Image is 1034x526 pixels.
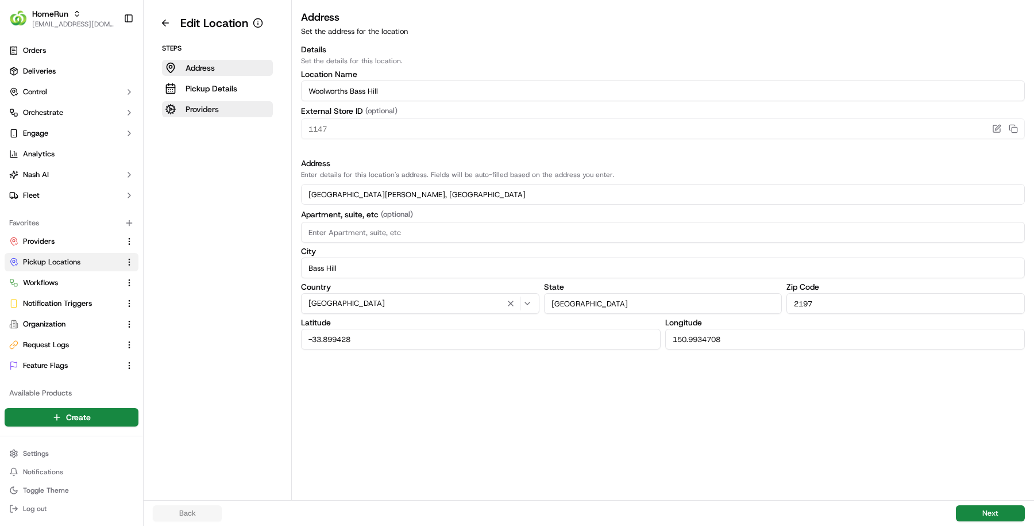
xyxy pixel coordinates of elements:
[7,252,92,272] a: 📗Knowledge Base
[9,278,120,288] a: Workflows
[66,412,91,423] span: Create
[5,145,138,163] a: Analytics
[23,360,68,371] span: Feature Flags
[186,62,215,74] p: Address
[23,319,65,329] span: Organization
[23,190,40,201] span: Fleet
[23,257,80,267] span: Pickup Locations
[5,294,138,313] button: Notification Triggers
[301,293,539,314] button: [GEOGRAPHIC_DATA]
[301,158,1025,169] h3: Address
[301,258,1025,278] input: Enter City
[381,209,413,220] span: (optional)
[5,336,138,354] button: Request Logs
[180,15,248,31] h1: Edit Location
[102,178,125,187] span: [DATE]
[301,118,1025,139] input: Enter External Store ID
[23,236,55,247] span: Providers
[301,283,539,291] label: Country
[5,62,138,80] a: Deliveries
[301,44,1025,55] h3: Details
[11,198,30,216] img: Zach Benton
[23,45,46,56] span: Orders
[52,121,158,130] div: We're available if you need us!
[23,149,55,159] span: Analytics
[301,222,1025,243] input: Enter Apartment, suite, etc
[114,285,139,293] span: Pylon
[30,74,207,86] input: Got a question? Start typing here...
[11,45,209,64] p: Welcome 👋
[665,318,1025,327] label: Longitude
[102,209,125,218] span: [DATE]
[5,464,138,480] button: Notifications
[9,360,120,371] a: Feature Flags
[5,482,138,498] button: Toggle Theme
[9,298,120,309] a: Notification Triggers
[81,284,139,293] a: Powered byPylon
[23,486,69,495] span: Toggle Theme
[301,170,1025,179] p: Enter details for this location's address. Fields will be auto-filled based on the address you en...
[301,26,1025,37] p: Set the address for the location
[11,109,32,130] img: 1736555255976-a54dd68f-1ca7-489b-9aae-adbdc363a1c4
[301,80,1025,101] input: Location name
[5,103,138,122] button: Orchestrate
[5,41,138,60] a: Orders
[5,356,138,375] button: Feature Flags
[195,113,209,126] button: Start new chat
[5,83,138,101] button: Control
[5,446,138,462] button: Settings
[162,44,273,53] p: Steps
[365,106,398,116] span: (optional)
[23,340,69,350] span: Request Logs
[301,184,1025,205] input: Enter address
[23,170,49,180] span: Nash AI
[162,80,273,97] button: Pickup Details
[544,283,782,291] label: State
[36,178,93,187] span: [PERSON_NAME]
[5,501,138,517] button: Log out
[5,253,138,271] button: Pickup Locations
[11,11,34,34] img: Nash
[32,8,68,20] button: HomeRun
[23,66,56,76] span: Deliveries
[95,178,99,187] span: •
[92,252,189,272] a: 💻API Documentation
[301,9,1025,25] h3: Address
[11,167,30,185] img: Masood Aslam
[301,56,1025,66] p: Set the details for this location.
[956,505,1025,521] button: Next
[786,283,1025,291] label: Zip Code
[308,298,385,309] span: [GEOGRAPHIC_DATA]
[178,147,209,160] button: See all
[301,318,661,327] label: Latitude
[301,106,1025,116] label: External Store ID
[5,5,119,32] button: HomeRunHomeRun[EMAIL_ADDRESS][DOMAIN_NAME]
[23,449,49,458] span: Settings
[9,9,28,28] img: HomeRun
[186,83,237,94] p: Pickup Details
[32,20,114,29] button: [EMAIL_ADDRESS][DOMAIN_NAME]
[5,274,138,292] button: Workflows
[544,293,782,314] input: Enter State
[9,319,120,329] a: Organization
[9,257,120,267] a: Pickup Locations
[301,247,1025,255] label: City
[9,236,120,247] a: Providers
[301,209,1025,220] label: Apartment, suite, etc
[109,256,184,268] span: API Documentation
[301,70,1025,78] label: Location Name
[23,467,63,477] span: Notifications
[23,256,88,268] span: Knowledge Base
[97,258,106,267] div: 💻
[5,408,138,427] button: Create
[11,149,77,158] div: Past conversations
[162,101,273,117] button: Providers
[11,258,21,267] div: 📗
[52,109,188,121] div: Start new chat
[23,278,58,288] span: Workflows
[665,329,1025,350] input: Enter Longitude
[5,186,138,205] button: Fleet
[95,209,99,218] span: •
